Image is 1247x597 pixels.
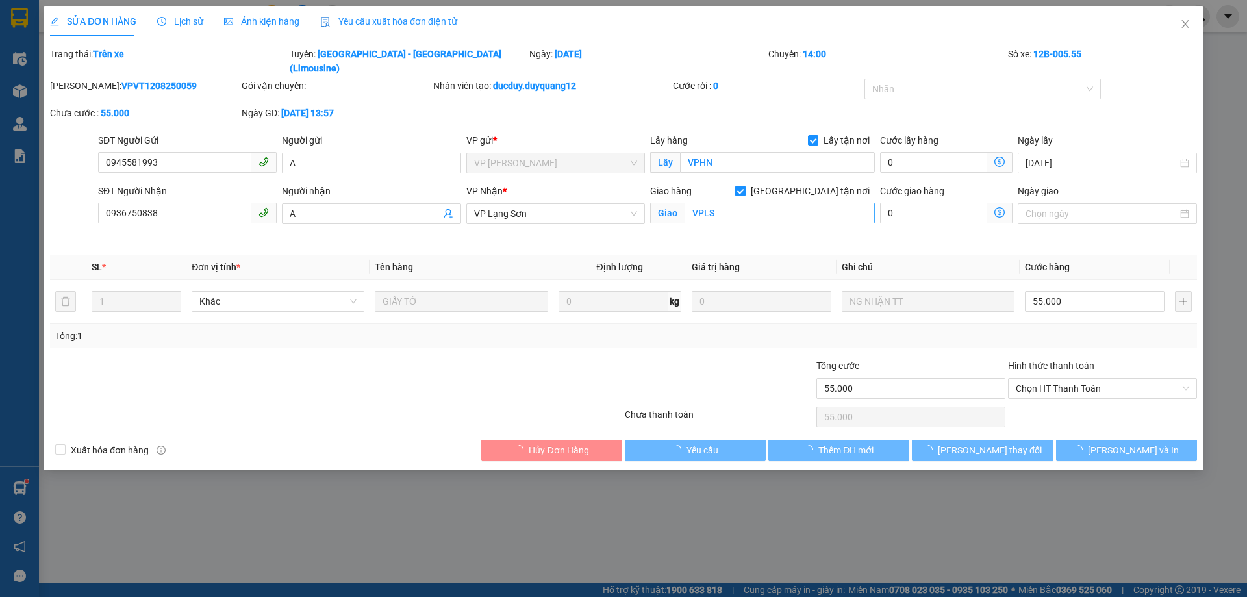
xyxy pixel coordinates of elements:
[938,443,1042,457] span: [PERSON_NAME] thay đổi
[290,49,501,73] b: [GEOGRAPHIC_DATA] - [GEOGRAPHIC_DATA] (Limousine)
[767,47,1007,75] div: Chuyến:
[514,445,529,454] span: loading
[880,186,944,196] label: Cước giao hàng
[443,209,453,219] span: user-add
[816,361,859,371] span: Tổng cước
[50,16,136,27] span: SỬA ĐƠN HÀNG
[692,262,740,272] span: Giá trị hàng
[650,152,680,173] span: Lấy
[282,133,460,147] div: Người gửi
[625,440,766,461] button: Yêu cầu
[1175,291,1192,312] button: plus
[288,47,528,75] div: Tuyến:
[375,291,548,312] input: VD: Bàn, Ghế
[692,291,831,312] input: 0
[912,440,1053,461] button: [PERSON_NAME] thay đổi
[55,291,76,312] button: delete
[597,262,643,272] span: Định lượng
[50,106,239,120] div: Chưa cước :
[623,407,815,430] div: Chưa thanh toán
[92,262,102,272] span: SL
[713,81,718,91] b: 0
[650,135,688,146] span: Lấy hàng
[481,440,622,461] button: Hủy Đơn Hàng
[768,440,909,461] button: Thêm ĐH mới
[1007,47,1198,75] div: Số xe:
[282,184,460,198] div: Người nhận
[242,106,431,120] div: Ngày GD:
[98,133,277,147] div: SĐT Người Gửi
[101,108,129,118] b: 55.000
[474,153,637,173] span: VP Minh Khai
[199,292,357,311] span: Khác
[1167,6,1203,43] button: Close
[842,291,1014,312] input: Ghi Chú
[1018,135,1053,146] label: Ngày lấy
[1180,19,1190,29] span: close
[466,133,645,147] div: VP gửi
[50,79,239,93] div: [PERSON_NAME]:
[157,16,203,27] span: Lịch sử
[1008,361,1094,371] label: Hình thức thanh toán
[650,186,692,196] span: Giao hàng
[672,445,686,454] span: loading
[49,47,288,75] div: Trạng thái:
[66,443,154,457] span: Xuất hóa đơn hàng
[1088,443,1179,457] span: [PERSON_NAME] và In
[837,255,1020,280] th: Ghi chú
[818,133,875,147] span: Lấy tận nơi
[1026,207,1177,221] input: Ngày giao
[493,81,576,91] b: ducduy.duyquang12
[224,16,299,27] span: Ảnh kiện hàng
[1033,49,1081,59] b: 12B-005.55
[1025,262,1070,272] span: Cước hàng
[555,49,582,59] b: [DATE]
[529,443,588,457] span: Hủy Đơn Hàng
[880,135,938,146] label: Cước lấy hàng
[224,17,233,26] span: picture
[924,445,938,454] span: loading
[1074,445,1088,454] span: loading
[1026,156,1177,170] input: Ngày lấy
[192,262,240,272] span: Đơn vị tính
[994,207,1005,218] span: dollar-circle
[1018,186,1059,196] label: Ngày giao
[880,203,987,223] input: Cước giao hàng
[320,16,457,27] span: Yêu cầu xuất hóa đơn điện tử
[803,49,826,59] b: 14:00
[258,207,269,218] span: phone
[157,17,166,26] span: clock-circle
[686,443,718,457] span: Yêu cầu
[281,108,334,118] b: [DATE] 13:57
[818,443,874,457] span: Thêm ĐH mới
[1056,440,1197,461] button: [PERSON_NAME] và In
[242,79,431,93] div: Gói vận chuyển:
[804,445,818,454] span: loading
[528,47,768,75] div: Ngày:
[685,203,875,223] input: Giao tận nơi
[433,79,670,93] div: Nhân viên tạo:
[93,49,124,59] b: Trên xe
[673,79,862,93] div: Cước rồi :
[474,204,637,223] span: VP Lạng Sơn
[650,203,685,223] span: Giao
[55,329,481,343] div: Tổng: 1
[157,446,166,455] span: info-circle
[668,291,681,312] span: kg
[98,184,277,198] div: SĐT Người Nhận
[121,81,197,91] b: VPVT1208250059
[466,186,503,196] span: VP Nhận
[1016,379,1189,398] span: Chọn HT Thanh Toán
[746,184,875,198] span: [GEOGRAPHIC_DATA] tận nơi
[258,157,269,167] span: phone
[994,157,1005,167] span: dollar-circle
[680,152,875,173] input: Lấy tận nơi
[375,262,413,272] span: Tên hàng
[880,152,987,173] input: Cước lấy hàng
[320,17,331,27] img: icon
[50,17,59,26] span: edit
